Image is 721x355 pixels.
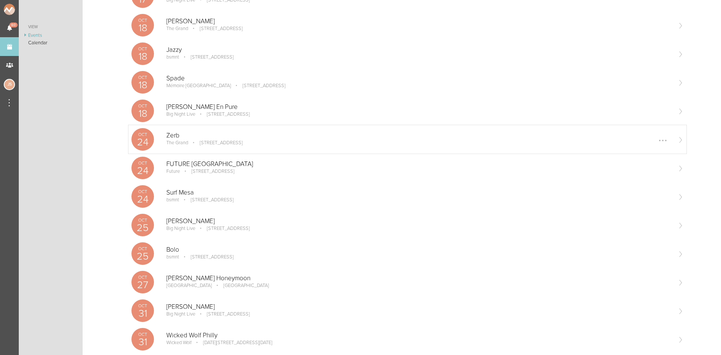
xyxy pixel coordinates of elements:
p: The Grand [166,140,188,146]
p: Oct [131,18,154,23]
p: [STREET_ADDRESS] [196,111,250,117]
p: 31 [131,337,154,347]
p: [STREET_ADDRESS] [189,26,243,32]
p: Oct [131,332,154,337]
p: 24 [131,137,154,147]
p: 24 [131,194,154,204]
p: Wicked Wolf [166,340,192,346]
p: FUTURE [GEOGRAPHIC_DATA] [166,160,671,168]
p: 24 [131,166,154,176]
p: [STREET_ADDRESS] [180,254,234,260]
p: Surf Mesa [166,189,671,196]
p: [GEOGRAPHIC_DATA] [213,282,269,289]
p: Oct [131,246,154,251]
div: Jessica Smith [4,79,15,90]
span: 60 [9,23,18,27]
p: 25 [131,251,154,261]
p: bsmnt [166,254,179,260]
p: 18 [131,109,154,119]
p: [STREET_ADDRESS] [189,140,243,146]
p: 31 [131,308,154,319]
p: [STREET_ADDRESS] [181,168,234,174]
p: 27 [131,280,154,290]
p: Oct [131,218,154,222]
p: 18 [131,23,154,33]
p: Big Night Live [166,311,195,317]
p: Oct [131,47,154,51]
p: [PERSON_NAME] Honeymoon [166,275,671,282]
p: [PERSON_NAME] [166,303,671,311]
p: [GEOGRAPHIC_DATA] [166,282,212,289]
a: View [19,23,83,32]
p: Oct [131,189,154,194]
p: Future [166,168,180,174]
p: Wicked Wolf Philly [166,332,671,339]
p: bsmnt [166,54,179,60]
p: Oct [131,75,154,80]
p: 18 [131,80,154,90]
img: NOMAD [4,4,46,15]
p: bsmnt [166,197,179,203]
p: [DATE][STREET_ADDRESS][DATE] [193,340,272,346]
p: Oct [131,132,154,137]
p: [STREET_ADDRESS] [180,197,234,203]
p: Big Night Live [166,225,195,231]
p: [STREET_ADDRESS] [196,225,250,231]
p: Spade [166,75,671,82]
p: [STREET_ADDRESS] [180,54,234,60]
p: Zerb [166,132,671,139]
p: 18 [131,51,154,62]
p: Oct [131,304,154,308]
p: [PERSON_NAME] [166,218,671,225]
p: Big Night Live [166,111,195,117]
p: [STREET_ADDRESS] [196,311,250,317]
a: Events [19,32,83,39]
p: Oct [131,275,154,279]
p: Oct [131,161,154,165]
p: Oct [131,104,154,108]
p: [STREET_ADDRESS] [232,83,285,89]
p: [PERSON_NAME] En Pure [166,103,671,111]
p: Jazzy [166,46,671,54]
p: The Grand [166,26,188,32]
p: Bolo [166,246,671,254]
a: Calendar [19,39,83,47]
p: Mémoire [GEOGRAPHIC_DATA] [166,83,231,89]
p: 25 [131,223,154,233]
p: [PERSON_NAME] [166,18,671,25]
